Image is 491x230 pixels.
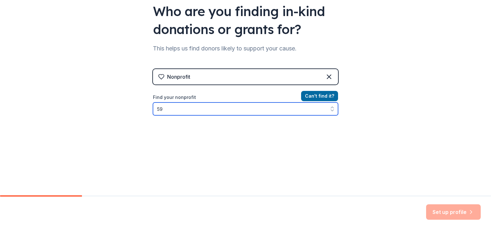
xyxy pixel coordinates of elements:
input: Search by name, EIN, or city [153,102,338,115]
div: This helps us find donors likely to support your cause. [153,43,338,54]
div: Nonprofit [167,73,190,81]
label: Find your nonprofit [153,93,338,101]
div: Who are you finding in-kind donations or grants for? [153,2,338,38]
button: Can't find it? [301,91,338,101]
